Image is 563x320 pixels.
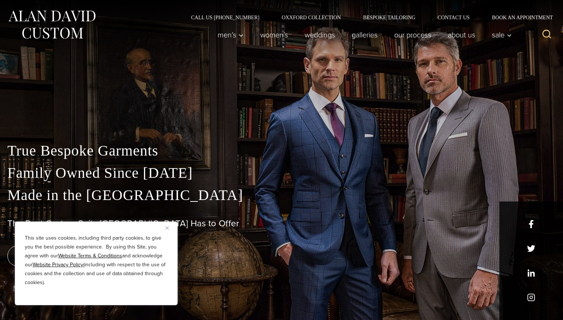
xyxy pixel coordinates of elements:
h1: The Best Custom Suits [GEOGRAPHIC_DATA] Has to Offer [7,218,556,229]
a: Contact Us [426,15,481,20]
span: Men’s [218,31,244,39]
nav: Primary Navigation [210,27,516,42]
a: Our Process [386,27,440,42]
img: Alan David Custom [7,8,96,41]
a: Bespoke Tailoring [352,15,426,20]
a: Women’s [252,27,296,42]
nav: Secondary Navigation [180,15,556,20]
p: This site uses cookies, including third party cookies, to give you the best possible experience. ... [25,234,168,287]
a: Website Privacy Policy [33,261,83,269]
a: Website Terms & Conditions [58,252,122,260]
a: About Us [440,27,484,42]
a: Book an Appointment [481,15,556,20]
span: Sale [492,31,512,39]
a: weddings [296,27,344,42]
img: Close [165,226,169,230]
button: Close [165,223,174,232]
a: Galleries [344,27,386,42]
a: Call Us [PHONE_NUMBER] [180,15,271,20]
a: Oxxford Collection [271,15,352,20]
button: View Search Form [538,26,556,44]
p: True Bespoke Garments Family Owned Since [DATE] Made in the [GEOGRAPHIC_DATA] [7,140,556,206]
a: book an appointment [7,246,111,266]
